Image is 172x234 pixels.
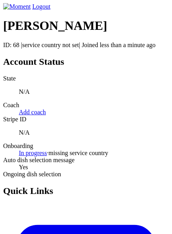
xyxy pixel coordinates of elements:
a: In progress [19,150,47,156]
a: Logout [32,3,50,10]
h1: [PERSON_NAME] [3,18,169,33]
dt: State [3,75,169,82]
h2: Quick Links [3,186,169,196]
a: Add coach [19,109,46,115]
p: ID: 68 | | Joined less than a minute ago [3,42,169,49]
span: Yes [19,164,28,170]
span: service country not set [22,42,79,48]
span: · [47,150,49,156]
img: Moment [3,3,31,10]
h2: Account Status [3,57,169,67]
dt: Stripe ID [3,116,169,123]
dt: Coach [3,102,169,109]
dt: Ongoing dish selection [3,171,169,178]
span: missing service country [49,150,108,156]
dt: Auto dish selection message [3,157,169,164]
dt: Onboarding [3,143,169,150]
p: N/A [19,88,169,95]
p: N/A [19,129,169,136]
